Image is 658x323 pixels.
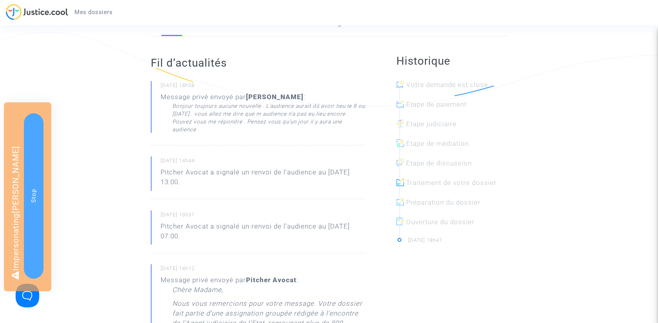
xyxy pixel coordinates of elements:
span: Stop [30,189,37,203]
img: jc-logo.svg [6,4,68,20]
a: Mes dossiers [68,6,119,18]
p: Pitcher Avocat a signalé un renvoi de l'audience au [DATE] 07:00. [161,221,365,245]
iframe: Help Scout Beacon - Open [16,284,39,307]
span: Mes dossiers [74,9,112,16]
p: Pitcher Avocat a signalé un renvoi de l'audience au [DATE] 13:00. [161,167,365,191]
small: [DATE] 14h44 [161,157,365,167]
div: Bonjour toujours aucune nouvelle . L’audience aurait dû avoir lieu le 8 ou [DATE] . vous allez me... [172,102,365,133]
b: Pitcher Avocat [246,276,296,284]
p: Chère Madame, [172,285,223,299]
div: Message privé envoyé par : [161,92,365,133]
small: [DATE] 14h12 [161,265,365,275]
div: Impersonating [4,102,51,291]
h2: Fil d’actualités [151,56,365,70]
h2: Historique [396,54,508,68]
b: [PERSON_NAME] [246,93,304,101]
small: [DATE] 18h58 [161,82,365,92]
button: Stop [24,113,43,279]
span: Votre demande est close [406,81,488,89]
small: [DATE] 10h31 [161,211,365,221]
